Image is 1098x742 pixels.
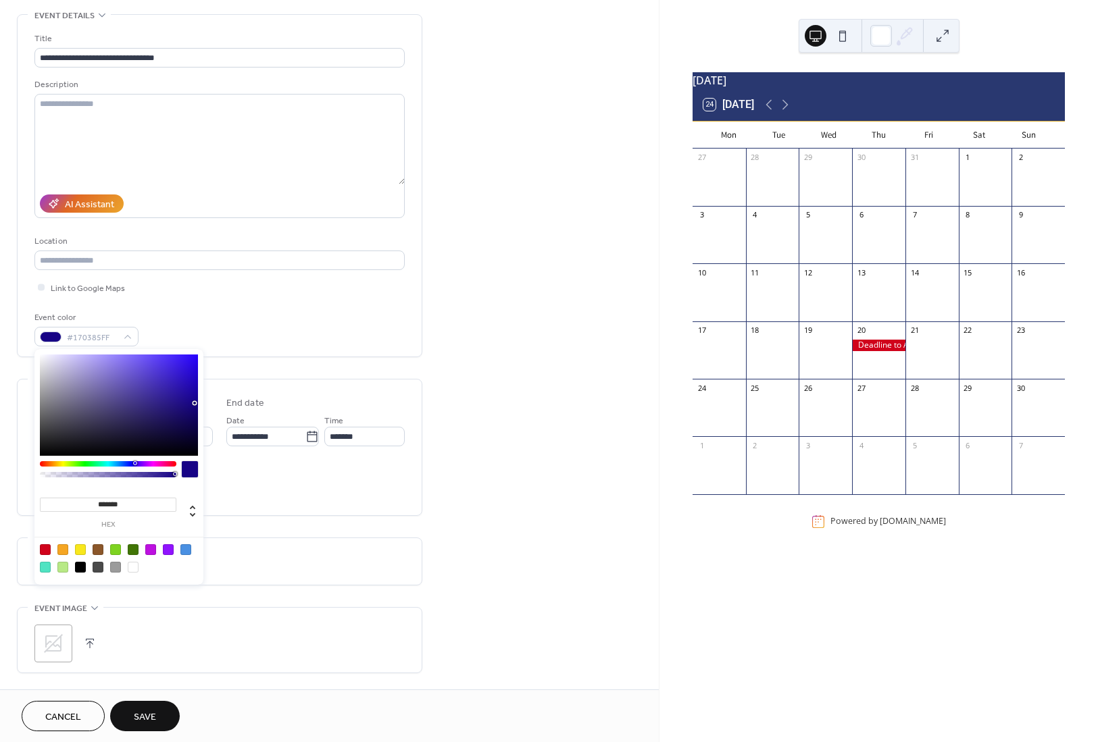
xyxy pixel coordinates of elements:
div: Wed [803,122,853,149]
div: #7ED321 [110,544,121,555]
div: 15 [963,267,973,277]
div: 22 [963,325,973,336]
div: 28 [750,153,760,163]
span: Time [324,414,343,428]
div: #000000 [75,562,86,573]
div: 20 [856,325,866,336]
div: Thu [853,122,903,149]
div: #9013FE [163,544,174,555]
div: 3 [803,440,813,450]
div: 9 [1016,210,1026,220]
div: #4A90E2 [180,544,191,555]
div: Event color [34,311,136,325]
button: 24[DATE] [699,95,759,114]
div: [DATE] [693,72,1065,88]
button: Cancel [22,701,105,731]
div: 5 [909,440,920,450]
span: Date [226,414,245,428]
div: 10 [697,267,707,277]
div: #F5A623 [57,544,68,555]
div: 6 [856,210,866,220]
div: #9B9B9B [110,562,121,573]
div: #8B572A [93,544,103,555]
div: Title [34,32,402,46]
label: hex [40,521,176,529]
a: [DOMAIN_NAME] [880,516,946,527]
div: 7 [909,210,920,220]
span: #170385FF [67,331,117,345]
button: Save [110,701,180,731]
div: 30 [856,153,866,163]
div: 24 [697,383,707,393]
button: AI Assistant [40,194,124,213]
div: 23 [1016,325,1026,336]
div: 29 [803,153,813,163]
div: AI Assistant [65,198,114,212]
div: 25 [750,383,760,393]
span: Event image [34,602,87,616]
div: 28 [909,383,920,393]
div: Tue [753,122,803,149]
div: Fri [904,122,954,149]
div: Deadline to Apply for FCDI Day at the Capitol [852,340,905,351]
div: 5 [803,210,813,220]
span: Event details [34,9,95,23]
div: 27 [697,153,707,163]
span: Cancel [45,710,81,724]
div: End date [226,396,264,410]
div: 4 [856,440,866,450]
span: Link to Google Maps [51,282,125,296]
div: ; [34,625,72,662]
div: #F8E71C [75,544,86,555]
div: 12 [803,267,813,277]
div: 29 [963,383,973,393]
div: 2 [1016,153,1026,163]
div: #4A4A4A [93,562,103,573]
div: 19 [803,325,813,336]
div: Location [34,234,402,248]
div: 13 [856,267,866,277]
div: #50E3C2 [40,562,51,573]
div: 27 [856,383,866,393]
div: 30 [1016,383,1026,393]
div: 2 [750,440,760,450]
div: #BD10E0 [145,544,156,555]
div: 16 [1016,267,1026,277]
div: Powered by [830,516,946,527]
span: Save [134,710,156,724]
div: Sun [1004,122,1054,149]
div: 1 [963,153,973,163]
div: 31 [909,153,920,163]
div: 7 [1016,440,1026,450]
div: Mon [703,122,753,149]
div: Description [34,78,402,92]
div: #D0021B [40,544,51,555]
div: 6 [963,440,973,450]
div: 21 [909,325,920,336]
div: 26 [803,383,813,393]
div: #417505 [128,544,139,555]
div: 17 [697,325,707,336]
div: #B8E986 [57,562,68,573]
div: 11 [750,267,760,277]
div: 18 [750,325,760,336]
div: 1 [697,440,707,450]
div: #FFFFFF [128,562,139,573]
div: 14 [909,267,920,277]
div: Sat [954,122,1004,149]
div: 8 [963,210,973,220]
div: 4 [750,210,760,220]
div: 3 [697,210,707,220]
